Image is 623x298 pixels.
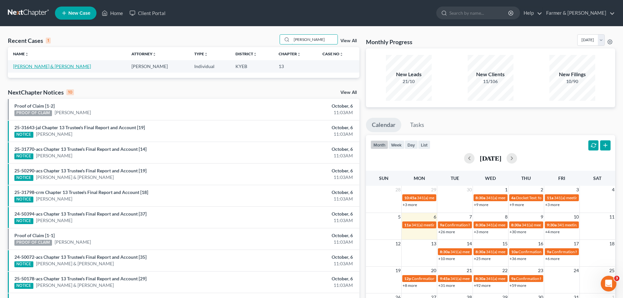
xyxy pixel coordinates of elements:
div: PROOF OF CLAIM [14,110,52,116]
i: unfold_more [339,52,343,56]
div: 11:03AM [244,260,353,267]
span: New Case [68,11,90,16]
span: Mon [414,175,425,181]
span: 9a [440,222,444,227]
span: 341(a) meeting for [PERSON_NAME] [486,222,549,227]
i: unfold_more [25,52,29,56]
span: 2 [540,186,544,194]
span: 28 [395,186,401,194]
div: NOTICE [14,132,33,138]
i: unfold_more [204,52,208,56]
span: Confirmation hearing for [PERSON_NAME] [516,276,590,281]
span: Confirmation hearing for [PERSON_NAME] & [PERSON_NAME] [412,276,521,281]
span: 17 [573,240,580,248]
span: 5 [397,213,401,221]
span: 9a [511,276,515,281]
span: 8:30a [511,222,521,227]
span: 19 [395,267,401,274]
div: 10/90 [549,78,595,85]
a: 25-31798-crm Chapter 13 Trustee's Final Report and Account [18] [14,189,148,195]
span: 10a [511,249,518,254]
td: Individual [189,60,230,72]
span: Thu [521,175,531,181]
a: 25-31770-acs Chapter 13 Trustee's Final Report and Account [14] [14,146,147,152]
div: NOTICE [14,283,33,289]
a: +4 more [545,229,560,234]
span: Sat [593,175,601,181]
a: +92 more [474,283,491,288]
span: 9:30a [547,222,557,227]
a: Proof of Claim [1-1] [14,233,55,238]
a: +8 more [403,283,417,288]
div: 21/10 [386,78,432,85]
a: Calendar [366,118,401,132]
span: 25 [609,267,615,274]
td: KYEB [230,60,273,72]
span: 13 [430,240,437,248]
a: +30 more [510,229,526,234]
span: 341(a) meeting for [PERSON_NAME] [486,249,549,254]
a: Nameunfold_more [13,51,29,56]
span: 14 [466,240,473,248]
a: [PERSON_NAME] & [PERSON_NAME] [13,63,91,69]
span: Tue [451,175,459,181]
span: 10:45a [404,195,416,200]
a: Typeunfold_more [194,51,208,56]
a: [PERSON_NAME] & [PERSON_NAME] [36,282,114,289]
a: +9 more [510,202,524,207]
div: 11:03AM [244,152,353,159]
a: +10 more [438,256,455,261]
span: 8 [504,213,508,221]
a: Tasks [404,118,430,132]
span: 9:45a [440,276,450,281]
div: October, 6 [244,211,353,217]
span: 22 [502,267,508,274]
i: unfold_more [297,52,301,56]
a: Attorneyunfold_more [131,51,156,56]
span: 8:30a [476,276,485,281]
a: [PERSON_NAME] & [PERSON_NAME] [36,260,114,267]
a: 24-50072-acs Chapter 13 Trustee's Final Report and Account [35] [14,254,147,260]
span: 11a [404,222,411,227]
a: View All [340,90,357,95]
span: 3 [576,186,580,194]
a: [PERSON_NAME] [36,152,72,159]
div: 11:03AM [244,109,353,116]
span: 341(a) meeting for [PERSON_NAME] [450,249,513,254]
div: October, 6 [244,275,353,282]
div: 11/106 [468,78,513,85]
span: 29 [430,186,437,194]
div: PROOF OF CLAIM [14,240,52,246]
a: +36 more [510,256,526,261]
span: 16 [537,240,544,248]
span: 4 [611,186,615,194]
div: October, 6 [244,254,353,260]
div: 11:03AM [244,282,353,289]
span: 10 [573,213,580,221]
div: Recent Cases [8,37,51,44]
span: 8:30a [440,249,450,254]
div: New Clients [468,71,513,78]
div: NOTICE [14,153,33,159]
span: Confirmation hearing for [PERSON_NAME] & [PERSON_NAME] [445,222,554,227]
div: NOTICE [14,261,33,267]
span: 4a [511,195,515,200]
a: Help [520,7,542,19]
input: Search by name... [292,35,337,44]
span: 341(a) meeting for [PERSON_NAME] [486,276,549,281]
div: 10 [66,89,74,95]
div: New Filings [549,71,595,78]
a: +31 more [438,283,455,288]
a: +6 more [545,256,560,261]
div: 11:03AM [244,217,353,224]
div: October, 6 [244,167,353,174]
span: 11 [609,213,615,221]
span: 341(a) meeting for [PERSON_NAME] [450,276,513,281]
span: 7 [469,213,473,221]
span: Wed [485,175,496,181]
a: View All [340,39,357,43]
span: 24 [573,267,580,274]
span: 1 [504,186,508,194]
a: [PERSON_NAME] [55,109,91,116]
div: NextChapter Notices [8,88,74,96]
